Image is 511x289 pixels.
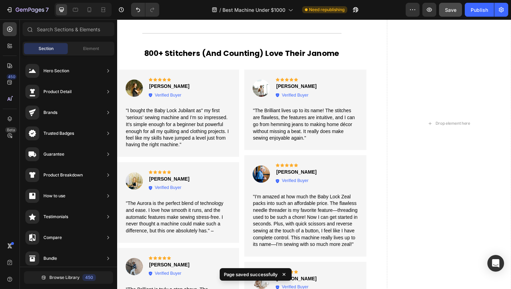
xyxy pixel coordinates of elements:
img: gempages_576596163864560466-2e9226b6-083e-495c-99bc-6589fc18d8c7.png [8,252,27,271]
img: gempages_576596163864560466-386c5498-27af-4540-adee-4cbc6220c231.png [143,267,162,286]
div: Product Detail [43,88,72,95]
span: Section [39,46,54,52]
button: Save [439,3,462,17]
button: Publish [465,3,494,17]
p: Verified Buyer [174,168,202,174]
strong: [PERSON_NAME] [168,272,211,277]
img: gempages_576596163864560466-e9035cb4-b544-4aa9-afea-b8a2d713f97d.png [143,63,162,82]
p: Page saved successfully [224,271,278,278]
strong: [PERSON_NAME] [34,257,76,263]
p: 7 [46,6,49,14]
iframe: Design area [117,19,511,289]
p: Verified Buyer [174,281,202,287]
strong: [PERSON_NAME] [168,68,211,74]
span: Need republishing [309,7,344,13]
div: Undo/Redo [131,3,159,17]
strong: [PERSON_NAME] [168,159,211,164]
span: Best Machine Under $1000 [222,6,285,14]
div: Publish [471,6,488,14]
div: Product Breakdown [43,172,83,179]
div: Open Intercom Messenger [487,255,504,272]
span: Save [445,7,456,13]
span: Browse Library [49,274,80,281]
p: Verified Buyer [174,77,202,83]
span: "I’m amazed at how much the Baby Lock Zeal packs into such an affordable price. The flawless need... [144,185,254,241]
div: Beta [5,127,17,133]
div: Trusted Badges [43,130,74,137]
div: How to use [43,192,65,199]
span: Element [83,46,99,52]
button: Browse Library450 [24,271,113,284]
div: 450 [7,74,17,80]
img: gempages_576596163864560466-4da620de-fdce-4749-aa44-c0275cd1148f.png [143,154,162,173]
button: 7 [3,3,52,17]
div: 450 [82,274,96,281]
p: Verified Buyer [40,266,68,272]
div: Brands [43,109,57,116]
div: Hero Section [43,67,69,74]
div: Bundle [43,255,57,262]
span: / [219,6,221,14]
span: "The Brilliant lives up to its name! The stitches are flawless, the features are intuitive, and I... [144,94,251,128]
div: Rich Text Editor. Editing area: main [168,271,212,279]
div: Compare [43,234,62,241]
div: Guarantee [43,151,64,158]
input: Search Sections & Elements [23,22,114,36]
div: Drop element here [337,107,374,113]
div: Testimonials [43,213,68,220]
